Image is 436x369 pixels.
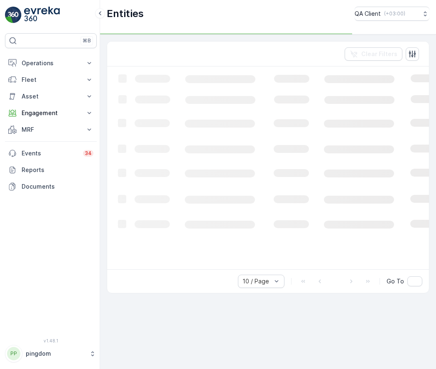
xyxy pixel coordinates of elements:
span: v 1.48.1 [5,338,97,343]
p: Engagement [22,109,80,117]
button: Clear Filters [345,47,402,61]
p: Clear Filters [361,50,397,58]
img: logo [5,7,22,23]
p: 34 [85,150,92,157]
div: PP [7,347,20,360]
p: QA Client [355,10,381,18]
button: MRF [5,121,97,138]
p: MRF [22,125,80,134]
button: Asset [5,88,97,105]
p: Operations [22,59,80,67]
img: logo_light-DOdMpM7g.png [24,7,60,23]
p: Fleet [22,76,80,84]
a: Reports [5,162,97,178]
button: Fleet [5,71,97,88]
button: Operations [5,55,97,71]
p: pingdom [26,349,85,358]
p: ( +03:00 ) [384,10,405,17]
button: QA Client(+03:00) [355,7,429,21]
a: Documents [5,178,97,195]
span: Go To [387,277,404,285]
button: Engagement [5,105,97,121]
p: Reports [22,166,93,174]
p: Asset [22,92,80,101]
p: ⌘B [83,37,91,44]
a: Events34 [5,145,97,162]
button: PPpingdom [5,345,97,362]
p: Documents [22,182,93,191]
p: Events [22,149,78,157]
p: Entities [107,7,144,20]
